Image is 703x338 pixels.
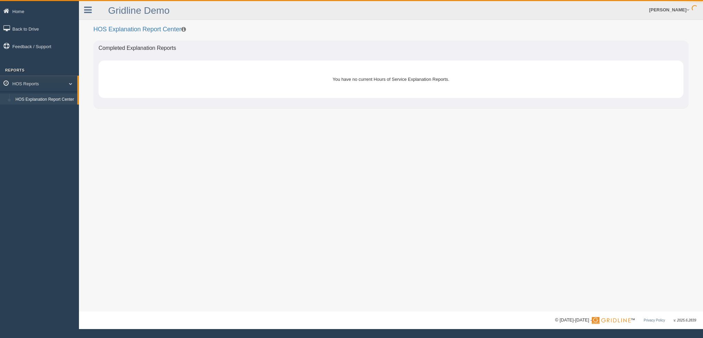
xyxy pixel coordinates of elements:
[108,5,170,16] a: Gridline Demo
[114,71,668,88] div: You have no current Hours of Service Explanation Reports.
[93,41,689,56] div: Completed Explanation Reports
[644,318,665,322] a: Privacy Policy
[12,94,77,106] a: HOS Explanation Report Center
[674,318,696,322] span: v. 2025.6.2839
[592,317,631,324] img: Gridline
[93,26,689,33] h2: HOS Explanation Report Center
[555,317,696,324] div: © [DATE]-[DATE] - ™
